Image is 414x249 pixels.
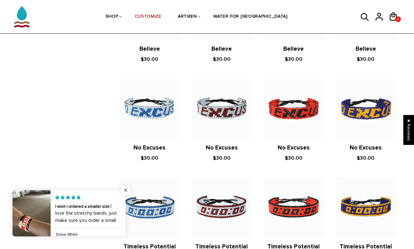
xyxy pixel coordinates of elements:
[133,144,166,151] a: No Excuses
[403,115,414,145] div: Click to open Judge.me floating reviews tab
[395,16,401,22] a: 0
[211,45,232,53] a: Believe
[357,155,374,161] span: $30.00
[139,45,160,53] a: Believe
[213,0,288,34] a: WATER FOR [GEOGRAPHIC_DATA]
[285,155,302,161] span: $30.00
[356,45,376,53] a: Believe
[141,155,158,161] span: $30.00
[395,15,401,23] span: 0
[135,0,161,34] a: CUSTOMIZE
[278,144,310,151] a: No Excuses
[213,155,231,161] span: $30.00
[357,56,374,62] span: $30.00
[206,144,238,151] a: No Excuses
[106,0,118,34] a: SHOP
[285,56,302,62] span: $30.00
[213,56,231,62] span: $30.00
[141,56,158,62] span: $30.00
[178,0,197,34] a: ARTIKEN
[350,144,382,151] a: No Excuses
[121,185,130,195] span: Close popup widget
[283,45,304,53] a: Believe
